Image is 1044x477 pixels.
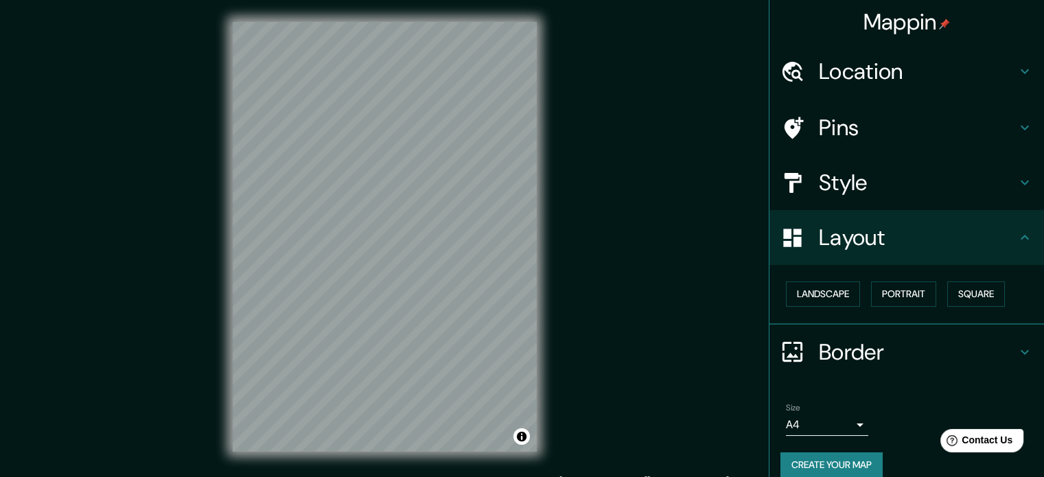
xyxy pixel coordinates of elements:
button: Square [947,281,1005,307]
h4: Location [819,58,1017,85]
h4: Layout [819,224,1017,251]
canvas: Map [233,22,537,452]
button: Toggle attribution [513,428,530,445]
h4: Pins [819,114,1017,141]
h4: Border [819,338,1017,366]
div: A4 [786,414,868,436]
button: Landscape [786,281,860,307]
div: Layout [769,210,1044,265]
div: Pins [769,100,1044,155]
label: Size [786,402,800,413]
div: Style [769,155,1044,210]
h4: Style [819,169,1017,196]
h4: Mappin [863,8,951,36]
div: Border [769,325,1044,380]
div: Location [769,44,1044,99]
iframe: Help widget launcher [922,423,1029,462]
button: Portrait [871,281,936,307]
img: pin-icon.png [939,19,950,30]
